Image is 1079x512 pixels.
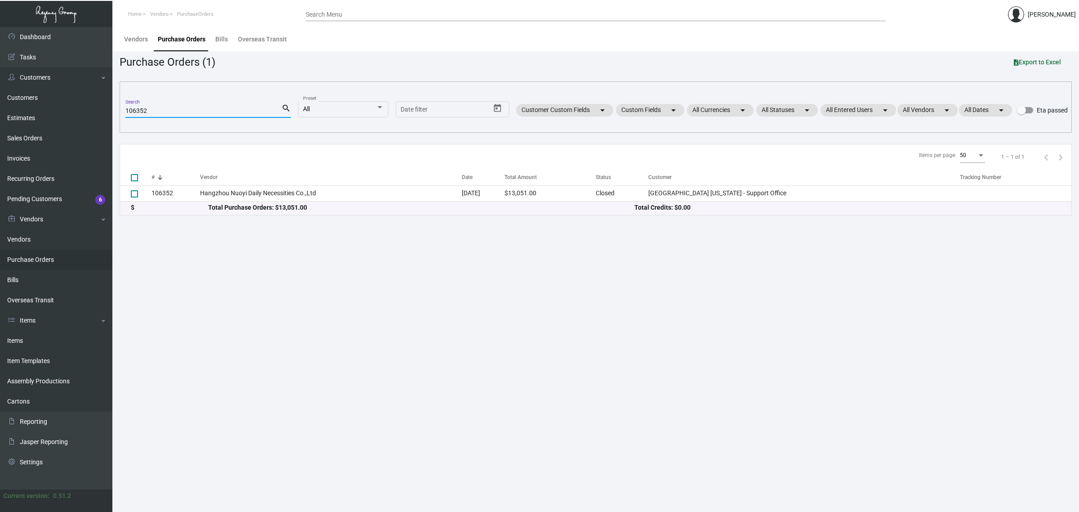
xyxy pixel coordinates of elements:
[668,105,679,116] mat-icon: arrow_drop_down
[200,173,462,181] div: Vendor
[1028,10,1076,19] div: [PERSON_NAME]
[53,491,71,501] div: 0.51.2
[238,35,287,44] div: Overseas Transit
[648,185,960,201] td: [GEOGRAPHIC_DATA] [US_STATE] - Support Office
[897,104,958,117] mat-chip: All Vendors
[401,106,428,113] input: Start date
[597,105,608,116] mat-icon: arrow_drop_down
[436,106,479,113] input: End date
[634,203,1061,212] div: Total Credits: $0.00
[1008,6,1024,22] img: admin@bootstrapmaster.com
[737,105,748,116] mat-icon: arrow_drop_down
[596,185,648,201] td: Closed
[687,104,754,117] mat-chip: All Currencies
[152,185,200,201] td: 106352
[158,35,205,44] div: Purchase Orders
[1053,150,1068,164] button: Next page
[960,152,966,158] span: 50
[1037,105,1068,116] span: Eta passed
[124,35,148,44] div: Vendors
[1007,54,1068,70] button: Export to Excel
[960,173,1001,181] div: Tracking Number
[1001,153,1025,161] div: 1 – 1 of 1
[504,173,596,181] div: Total Amount
[648,173,672,181] div: Customer
[462,173,473,181] div: Date
[820,104,896,117] mat-chip: All Entered Users
[1014,58,1061,66] span: Export to Excel
[880,105,891,116] mat-icon: arrow_drop_down
[490,101,505,116] button: Open calendar
[504,185,596,201] td: $13,051.00
[281,103,291,114] mat-icon: search
[462,185,504,201] td: [DATE]
[919,151,956,159] div: Items per page:
[150,11,169,17] span: Vendors
[941,105,952,116] mat-icon: arrow_drop_down
[959,104,1012,117] mat-chip: All Dates
[960,153,985,159] mat-select: Items per page:
[616,104,684,117] mat-chip: Custom Fields
[200,185,462,201] td: Hangzhou Nuoyi Daily Necessities Co.,Ltd
[152,173,200,181] div: #
[177,11,214,17] span: PurchaseOrders
[756,104,818,117] mat-chip: All Statuses
[596,173,648,181] div: Status
[504,173,537,181] div: Total Amount
[303,105,310,112] span: All
[996,105,1007,116] mat-icon: arrow_drop_down
[200,173,218,181] div: Vendor
[208,203,634,212] div: Total Purchase Orders: $13,051.00
[648,173,960,181] div: Customer
[215,35,228,44] div: Bills
[596,173,611,181] div: Status
[120,54,215,70] div: Purchase Orders (1)
[1039,150,1053,164] button: Previous page
[516,104,613,117] mat-chip: Customer Custom Fields
[152,173,155,181] div: #
[131,203,208,212] div: $
[802,105,812,116] mat-icon: arrow_drop_down
[128,11,142,17] span: Home
[960,173,1071,181] div: Tracking Number
[462,173,504,181] div: Date
[4,491,49,501] div: Current version:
